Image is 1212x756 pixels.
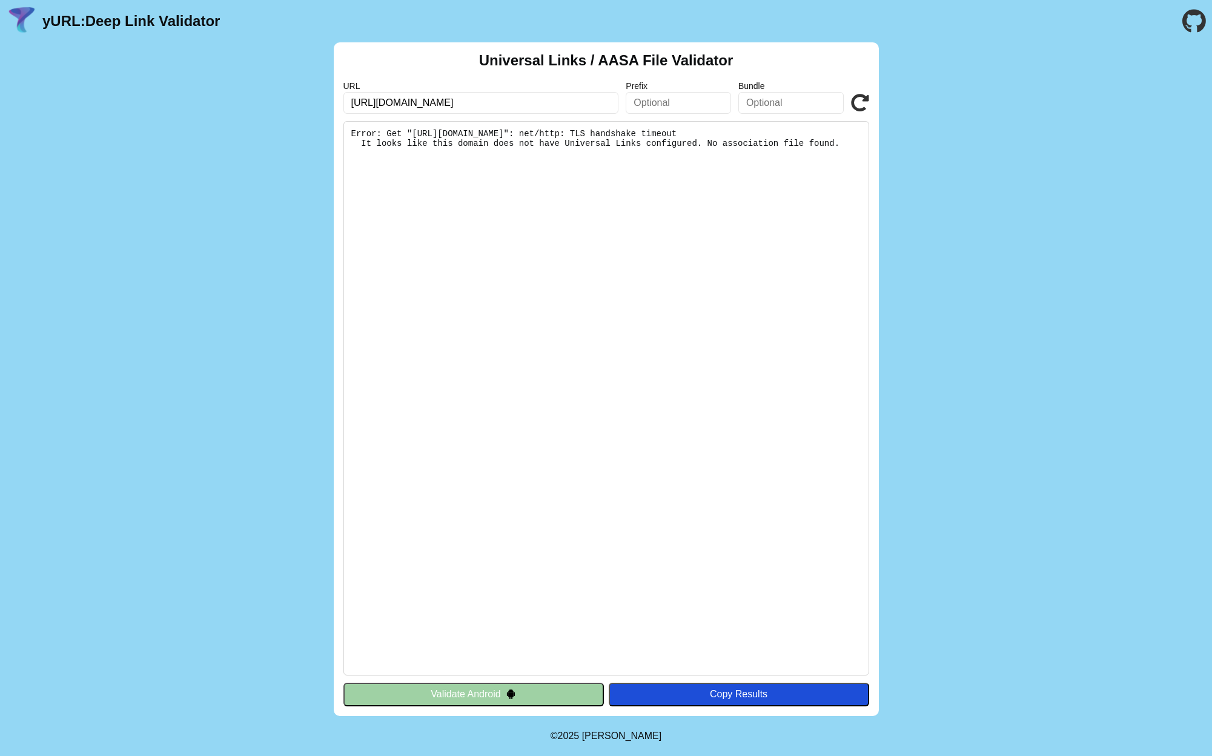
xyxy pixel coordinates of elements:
[609,683,869,706] button: Copy Results
[738,81,844,91] label: Bundle
[551,716,661,756] footer: ©
[343,92,619,114] input: Required
[615,689,863,700] div: Copy Results
[558,731,580,741] span: 2025
[6,5,38,37] img: yURL Logo
[42,13,220,30] a: yURL:Deep Link Validator
[506,689,516,699] img: droidIcon.svg
[582,731,662,741] a: Michael Ibragimchayev's Personal Site
[479,52,733,69] h2: Universal Links / AASA File Validator
[343,81,619,91] label: URL
[738,92,844,114] input: Optional
[343,683,604,706] button: Validate Android
[626,81,731,91] label: Prefix
[343,121,869,675] pre: Error: Get "[URL][DOMAIN_NAME]": net/http: TLS handshake timeout It looks like this domain does n...
[626,92,731,114] input: Optional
